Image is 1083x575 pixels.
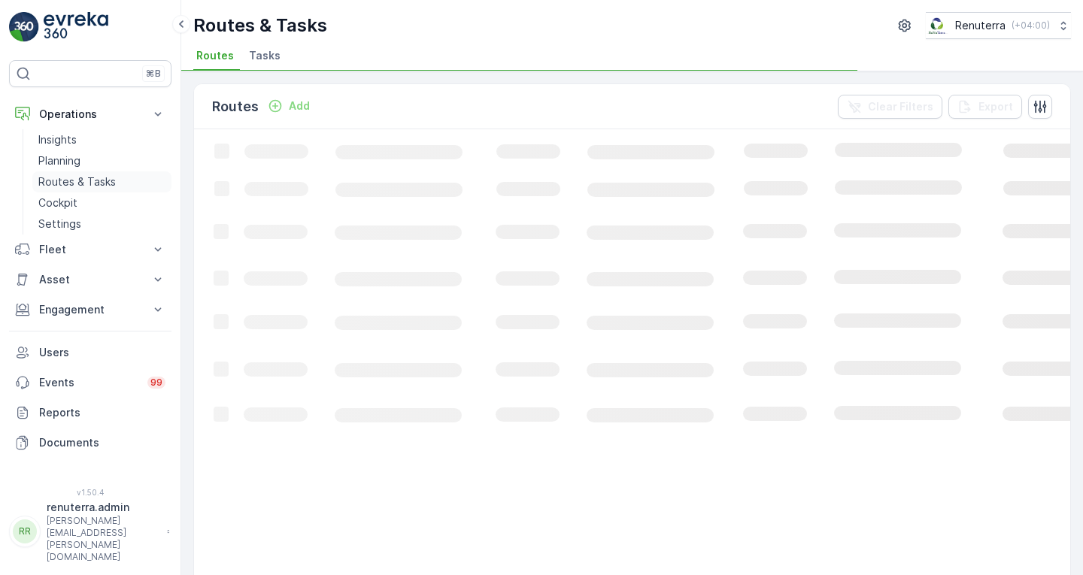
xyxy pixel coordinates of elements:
button: RRrenuterra.admin[PERSON_NAME][EMAIL_ADDRESS][PERSON_NAME][DOMAIN_NAME] [9,500,171,563]
div: RR [13,519,37,543]
p: Add [289,98,310,113]
button: Renuterra(+04:00) [926,12,1071,39]
img: Screenshot_2024-07-26_at_13.33.01.png [926,17,949,34]
a: Insights [32,129,171,150]
a: Planning [32,150,171,171]
a: Documents [9,428,171,458]
a: Events99 [9,368,171,398]
button: Operations [9,99,171,129]
p: Asset [39,272,141,287]
a: Users [9,337,171,368]
a: Settings [32,213,171,235]
p: Reports [39,405,165,420]
a: Routes & Tasks [32,171,171,192]
button: Asset [9,265,171,295]
p: Routes & Tasks [193,14,327,38]
span: v 1.50.4 [9,488,171,497]
p: ⌘B [146,68,161,80]
p: Renuterra [955,18,1006,33]
span: Routes [196,48,234,63]
button: Fleet [9,235,171,265]
p: Export [978,99,1013,114]
p: Fleet [39,242,141,257]
p: Cockpit [38,195,77,210]
p: Planning [38,153,80,168]
img: logo_light-DOdMpM7g.png [44,12,108,42]
p: [PERSON_NAME][EMAIL_ADDRESS][PERSON_NAME][DOMAIN_NAME] [47,515,159,563]
a: Reports [9,398,171,428]
p: Settings [38,216,81,232]
button: Export [948,95,1022,119]
img: logo [9,12,39,42]
p: Routes [212,96,259,117]
a: Cockpit [32,192,171,213]
p: Routes & Tasks [38,174,116,189]
button: Add [262,97,316,115]
p: Operations [39,107,141,122]
p: renuterra.admin [47,500,159,515]
p: Insights [38,132,77,147]
p: 99 [150,377,162,389]
p: Events [39,375,138,390]
p: Users [39,345,165,360]
p: Documents [39,435,165,450]
p: Engagement [39,302,141,317]
span: Tasks [249,48,281,63]
p: ( +04:00 ) [1012,20,1050,32]
button: Engagement [9,295,171,325]
button: Clear Filters [838,95,942,119]
p: Clear Filters [868,99,933,114]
